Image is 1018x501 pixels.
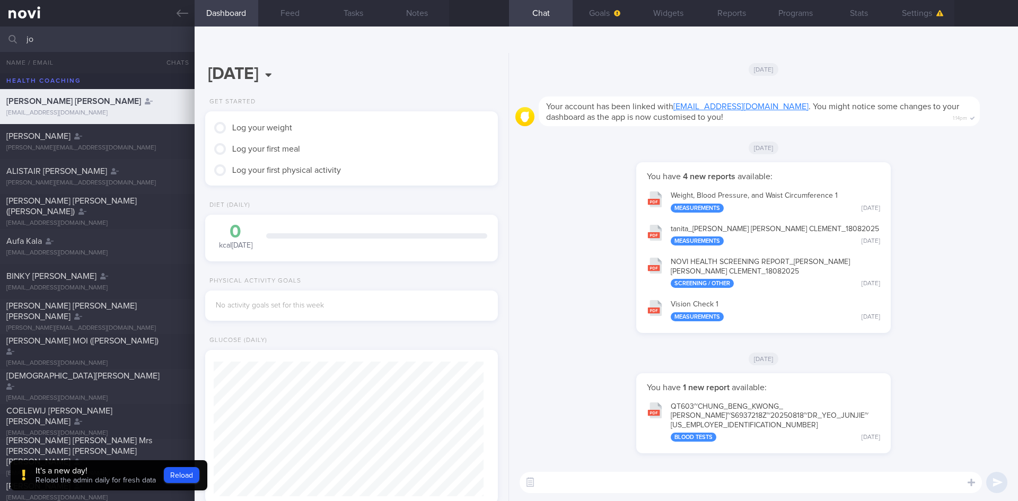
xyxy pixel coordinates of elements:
[546,102,959,121] span: Your account has been linked with . You might notice some changes to your dashboard as the app is...
[862,313,880,321] div: [DATE]
[205,98,256,106] div: Get Started
[6,359,188,367] div: [EMAIL_ADDRESS][DOMAIN_NAME]
[6,197,137,216] span: [PERSON_NAME] [PERSON_NAME] ([PERSON_NAME])
[6,167,107,175] span: ALISTAIR [PERSON_NAME]
[216,301,487,311] div: No activity goals set for this week
[6,436,152,466] span: [PERSON_NAME] [PERSON_NAME] Mrs [PERSON_NAME] [PERSON_NAME] [PERSON_NAME]
[6,272,96,280] span: BINKY [PERSON_NAME]
[671,191,880,213] div: Weight, Blood Pressure, and Waist Circumference 1
[6,302,137,321] span: [PERSON_NAME] [PERSON_NAME] [PERSON_NAME]
[642,184,885,218] button: Weight, Blood Pressure, and Waist Circumference 1 Measurements [DATE]
[671,312,724,321] div: Measurements
[164,467,199,483] button: Reload
[216,223,256,251] div: kcal [DATE]
[953,112,967,122] span: 1:14pm
[681,172,738,181] strong: 4 new reports
[749,63,779,76] span: [DATE]
[6,132,71,140] span: [PERSON_NAME]
[749,353,779,365] span: [DATE]
[6,284,188,292] div: [EMAIL_ADDRESS][DOMAIN_NAME]
[6,429,188,437] div: [EMAIL_ADDRESS][DOMAIN_NAME]
[6,482,71,490] span: [PERSON_NAME]
[6,97,141,106] span: [PERSON_NAME] [PERSON_NAME]
[205,201,250,209] div: Diet (Daily)
[642,251,885,293] button: NOVI HEALTH SCREENING REPORT_[PERSON_NAME] [PERSON_NAME] CLEMENT_18082025 Screening / Other [DATE]
[6,249,188,257] div: [EMAIL_ADDRESS][DOMAIN_NAME]
[6,219,188,227] div: [EMAIL_ADDRESS][DOMAIN_NAME]
[862,205,880,213] div: [DATE]
[673,102,809,111] a: [EMAIL_ADDRESS][DOMAIN_NAME]
[36,477,156,484] span: Reload the admin daily for fresh data
[6,372,160,380] span: [DEMOGRAPHIC_DATA][PERSON_NAME]
[36,465,156,476] div: It's a new day!
[671,402,880,442] div: QT603~CHUNG_ BENG_ KWONG_ [PERSON_NAME]~S6937218Z~20250818~DR_ YEO_ JUNJIE~[US_EMPLOYER_IDENTIFIC...
[642,395,885,447] button: QT603~CHUNG_BENG_KWONG_[PERSON_NAME]~S6937218Z~20250818~DR_YEO_JUNJIE~[US_EMPLOYER_IDENTIFICATION...
[671,236,724,245] div: Measurements
[642,293,885,327] button: Vision Check 1 Measurements [DATE]
[6,237,42,245] span: Aufa Kala
[6,179,188,187] div: [PERSON_NAME][EMAIL_ADDRESS][DOMAIN_NAME]
[6,407,112,426] span: COELEWIJ [PERSON_NAME] [PERSON_NAME]
[862,434,880,442] div: [DATE]
[6,394,188,402] div: [EMAIL_ADDRESS][DOMAIN_NAME]
[681,383,732,392] strong: 1 new report
[6,337,159,345] span: [PERSON_NAME] MOI ([PERSON_NAME])
[6,109,188,117] div: [EMAIL_ADDRESS][DOMAIN_NAME]
[671,258,880,288] div: NOVI HEALTH SCREENING REPORT_ [PERSON_NAME] [PERSON_NAME] CLEMENT_ 18082025
[216,223,256,241] div: 0
[749,142,779,154] span: [DATE]
[671,433,716,442] div: Blood Tests
[6,470,188,478] div: [EMAIL_ADDRESS][DOMAIN_NAME]
[671,279,734,288] div: Screening / Other
[6,144,188,152] div: [PERSON_NAME][EMAIL_ADDRESS][DOMAIN_NAME]
[647,382,880,393] p: You have available:
[6,324,188,332] div: [PERSON_NAME][EMAIL_ADDRESS][DOMAIN_NAME]
[152,52,195,73] button: Chats
[205,337,267,345] div: Glucose (Daily)
[642,218,885,251] button: tanita_[PERSON_NAME] [PERSON_NAME] CLEMENT_18082025 Measurements [DATE]
[671,204,724,213] div: Measurements
[205,277,301,285] div: Physical Activity Goals
[671,300,880,321] div: Vision Check 1
[862,238,880,245] div: [DATE]
[647,171,880,182] p: You have available:
[671,225,880,246] div: tanita_ [PERSON_NAME] [PERSON_NAME] CLEMENT_ 18082025
[862,280,880,288] div: [DATE]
